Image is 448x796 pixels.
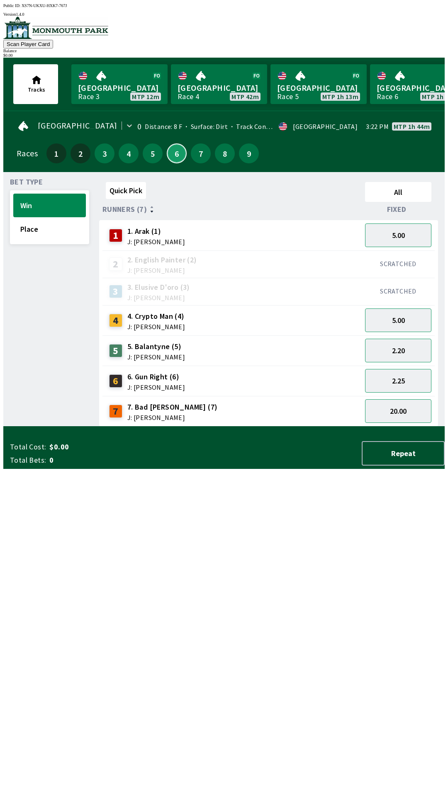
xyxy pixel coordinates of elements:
div: 6 [109,374,122,388]
span: Repeat [369,449,437,458]
div: 3 [109,285,122,298]
button: 1 [46,143,66,163]
span: 2. English Painter (2) [127,255,197,265]
span: Total Cost: [10,442,46,452]
span: 5 [145,150,161,156]
span: 3 [97,150,112,156]
span: All [369,187,428,197]
span: 5.00 [392,231,405,240]
span: J: [PERSON_NAME] [127,294,190,301]
span: 3. Elusive D'oro (3) [127,282,190,293]
a: [GEOGRAPHIC_DATA]Race 3MTP 12m [71,64,168,104]
span: Fixed [387,206,407,213]
span: J: [PERSON_NAME] [127,238,185,245]
button: Scan Player Card [3,40,53,49]
div: Race 6 [377,93,398,100]
button: 20.00 [365,399,431,423]
a: [GEOGRAPHIC_DATA]Race 4MTP 42m [171,64,267,104]
span: Surface: Dirt [182,122,228,131]
span: Runners (7) [102,206,147,213]
div: Runners (7) [102,205,362,214]
button: 7 [191,143,211,163]
a: [GEOGRAPHIC_DATA]Race 5MTP 1h 13m [270,64,367,104]
span: 1 [49,150,64,156]
span: 20.00 [390,406,407,416]
span: Quick Pick [110,186,142,195]
div: 0 [137,123,141,130]
span: 7. Bad [PERSON_NAME] (7) [127,402,218,413]
span: MTP 12m [132,93,159,100]
button: 5.00 [365,223,431,247]
div: 4 [109,314,122,327]
button: 2.20 [365,339,431,362]
span: MTP 42m [231,93,259,100]
div: Race 5 [277,93,299,100]
span: 4. Crypto Man (4) [127,311,185,322]
span: Distance: 8 F [145,122,182,131]
div: 1 [109,229,122,242]
span: 2.20 [392,346,405,355]
div: Public ID: [3,3,445,8]
div: Version 1.4.0 [3,12,445,17]
div: 7 [109,405,122,418]
span: 9 [241,150,257,156]
div: Races [17,150,38,157]
button: 3 [95,143,114,163]
button: Repeat [362,441,445,466]
button: 5.00 [365,308,431,332]
img: venue logo [3,17,108,39]
span: J: [PERSON_NAME] [127,384,185,391]
button: Place [13,217,86,241]
button: 2.25 [365,369,431,393]
button: 4 [119,143,139,163]
span: J: [PERSON_NAME] [127,354,185,360]
span: [GEOGRAPHIC_DATA] [178,83,261,93]
span: 4 [121,150,136,156]
span: 3:22 PM [366,123,389,130]
button: 6 [167,143,187,163]
span: MTP 1h 44m [394,123,430,130]
button: Win [13,194,86,217]
span: J: [PERSON_NAME] [127,414,218,421]
div: Fixed [362,205,435,214]
span: [GEOGRAPHIC_DATA] [277,83,360,93]
div: 2 [109,257,122,271]
span: 8 [217,150,233,156]
span: Track Condition: Heavy [228,122,304,131]
span: 5. Balantyne (5) [127,341,185,352]
span: 2 [73,150,88,156]
span: $0.00 [49,442,180,452]
span: 0 [49,455,180,465]
div: SCRATCHED [365,260,431,268]
span: Place [20,224,79,234]
div: Balance [3,49,445,53]
button: 5 [143,143,163,163]
div: $ 0.00 [3,53,445,58]
div: Race 3 [78,93,100,100]
div: [GEOGRAPHIC_DATA] [293,123,358,130]
div: SCRATCHED [365,287,431,295]
span: Tracks [28,86,45,93]
span: Total Bets: [10,455,46,465]
button: 9 [239,143,259,163]
button: All [365,182,431,202]
span: 6. Gun Right (6) [127,371,185,382]
span: J: [PERSON_NAME] [127,267,197,274]
span: [GEOGRAPHIC_DATA] [38,122,117,129]
span: 1. Arak (1) [127,226,185,237]
span: Bet Type [10,179,43,185]
button: Tracks [13,64,58,104]
button: Quick Pick [106,182,146,199]
span: 5.00 [392,315,405,325]
div: Race 4 [178,93,199,100]
span: MTP 1h 13m [322,93,358,100]
span: XS7N-UKXU-HXK7-767J [22,3,67,8]
button: 2 [71,143,90,163]
span: [GEOGRAPHIC_DATA] [78,83,161,93]
button: 8 [215,143,235,163]
span: J: [PERSON_NAME] [127,323,185,330]
span: Win [20,201,79,210]
span: 7 [193,150,209,156]
span: 2.25 [392,376,405,386]
div: 5 [109,344,122,357]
